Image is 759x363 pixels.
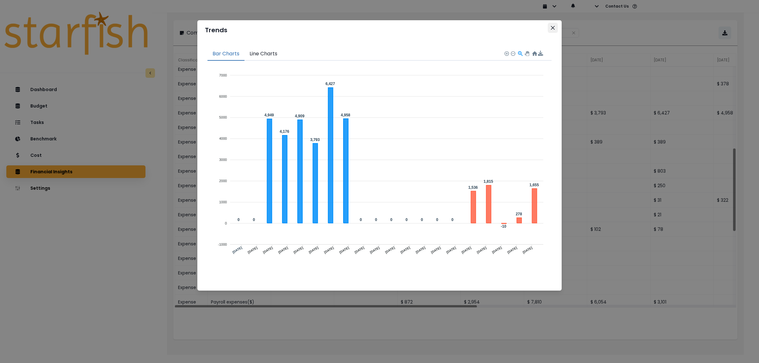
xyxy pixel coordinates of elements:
tspan: 0 [225,221,227,225]
tspan: [DATE] [354,246,365,254]
tspan: [DATE] [491,246,502,254]
tspan: -1000 [218,243,227,246]
div: Zoom Out [510,51,515,55]
tspan: [DATE] [232,246,243,254]
tspan: [DATE] [385,246,395,254]
img: download-solid.76f27b67513bc6e4b1a02da61d3a2511.svg [538,51,543,56]
tspan: [DATE] [247,246,258,254]
div: Zoom In [504,51,509,55]
tspan: 4000 [219,137,227,140]
tspan: 2000 [219,179,227,183]
tspan: [DATE] [262,246,273,254]
tspan: 1000 [219,200,227,204]
tspan: [DATE] [324,246,334,254]
button: Bar Charts [207,47,244,61]
tspan: [DATE] [278,246,288,254]
tspan: [DATE] [308,246,319,254]
tspan: 7000 [219,73,227,77]
header: Trends [197,20,562,40]
tspan: [DATE] [446,246,456,254]
tspan: [DATE] [507,246,517,254]
tspan: [DATE] [400,246,410,254]
tspan: [DATE] [461,246,472,254]
tspan: [DATE] [293,246,304,254]
button: Close [548,23,558,33]
tspan: [DATE] [522,246,533,254]
div: Reset Zoom [532,51,537,56]
tspan: [DATE] [430,246,441,254]
tspan: [DATE] [415,246,426,254]
tspan: [DATE] [369,246,380,254]
tspan: 5000 [219,115,227,119]
tspan: [DATE] [476,246,487,254]
button: Line Charts [244,47,282,61]
div: Panning [525,51,528,55]
div: Menu [538,51,543,56]
tspan: 3000 [219,158,227,162]
div: Selection Zoom [517,51,523,56]
tspan: [DATE] [339,246,349,254]
tspan: 6000 [219,95,227,98]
